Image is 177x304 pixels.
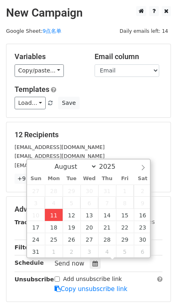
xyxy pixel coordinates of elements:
[116,221,134,233] span: August 22, 2025
[95,52,162,61] h5: Email column
[98,176,116,181] span: Thu
[15,219,42,225] strong: Tracking
[134,176,152,181] span: Sat
[45,176,63,181] span: Mon
[27,221,45,233] span: August 17, 2025
[58,97,79,109] button: Save
[98,197,116,209] span: August 7, 2025
[97,163,126,170] input: Year
[63,275,122,283] label: Add unsubscribe link
[27,209,45,221] span: August 10, 2025
[134,197,152,209] span: August 9, 2025
[98,233,116,245] span: August 28, 2025
[80,176,98,181] span: Wed
[80,209,98,221] span: August 13, 2025
[134,233,152,245] span: August 30, 2025
[63,185,80,197] span: July 29, 2025
[15,130,162,139] h5: 12 Recipients
[63,245,80,257] span: September 2, 2025
[98,209,116,221] span: August 14, 2025
[134,185,152,197] span: August 2, 2025
[134,245,152,257] span: September 6, 2025
[15,276,54,283] strong: Unsubscribe
[134,209,152,221] span: August 16, 2025
[117,27,171,36] span: Daily emails left: 14
[45,197,63,209] span: August 4, 2025
[80,221,98,233] span: August 20, 2025
[55,285,127,293] a: Copy unsubscribe link
[45,185,63,197] span: July 28, 2025
[42,28,61,34] a: 9点名单
[63,209,80,221] span: August 12, 2025
[117,28,171,34] a: Daily emails left: 14
[98,221,116,233] span: August 21, 2025
[6,6,171,20] h2: New Campaign
[123,218,155,226] label: UTM Codes
[15,259,44,266] strong: Schedule
[15,97,46,109] a: Load...
[15,205,162,214] h5: Advanced
[80,185,98,197] span: July 30, 2025
[15,174,45,184] a: +9 more
[80,245,98,257] span: September 3, 2025
[116,185,134,197] span: August 1, 2025
[116,245,134,257] span: September 5, 2025
[27,185,45,197] span: July 27, 2025
[45,245,63,257] span: September 1, 2025
[116,233,134,245] span: August 29, 2025
[15,162,105,168] small: [EMAIL_ADDRESS][DOMAIN_NAME]
[116,209,134,221] span: August 15, 2025
[15,144,105,150] small: [EMAIL_ADDRESS][DOMAIN_NAME]
[15,64,64,77] a: Copy/paste...
[27,245,45,257] span: August 31, 2025
[45,233,63,245] span: August 25, 2025
[15,52,82,61] h5: Variables
[63,197,80,209] span: August 5, 2025
[98,245,116,257] span: September 4, 2025
[63,221,80,233] span: August 19, 2025
[27,197,45,209] span: August 3, 2025
[80,233,98,245] span: August 27, 2025
[15,85,49,94] a: Templates
[27,176,45,181] span: Sun
[45,209,63,221] span: August 11, 2025
[134,221,152,233] span: August 23, 2025
[15,244,35,251] strong: Filters
[98,185,116,197] span: July 31, 2025
[116,197,134,209] span: August 8, 2025
[80,197,98,209] span: August 6, 2025
[6,28,61,34] small: Google Sheet:
[15,153,105,159] small: [EMAIL_ADDRESS][DOMAIN_NAME]
[137,265,177,304] iframe: Chat Widget
[116,176,134,181] span: Fri
[27,233,45,245] span: August 24, 2025
[137,265,177,304] div: 聊天小组件
[63,233,80,245] span: August 26, 2025
[45,221,63,233] span: August 18, 2025
[63,176,80,181] span: Tue
[55,260,84,267] span: Send now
